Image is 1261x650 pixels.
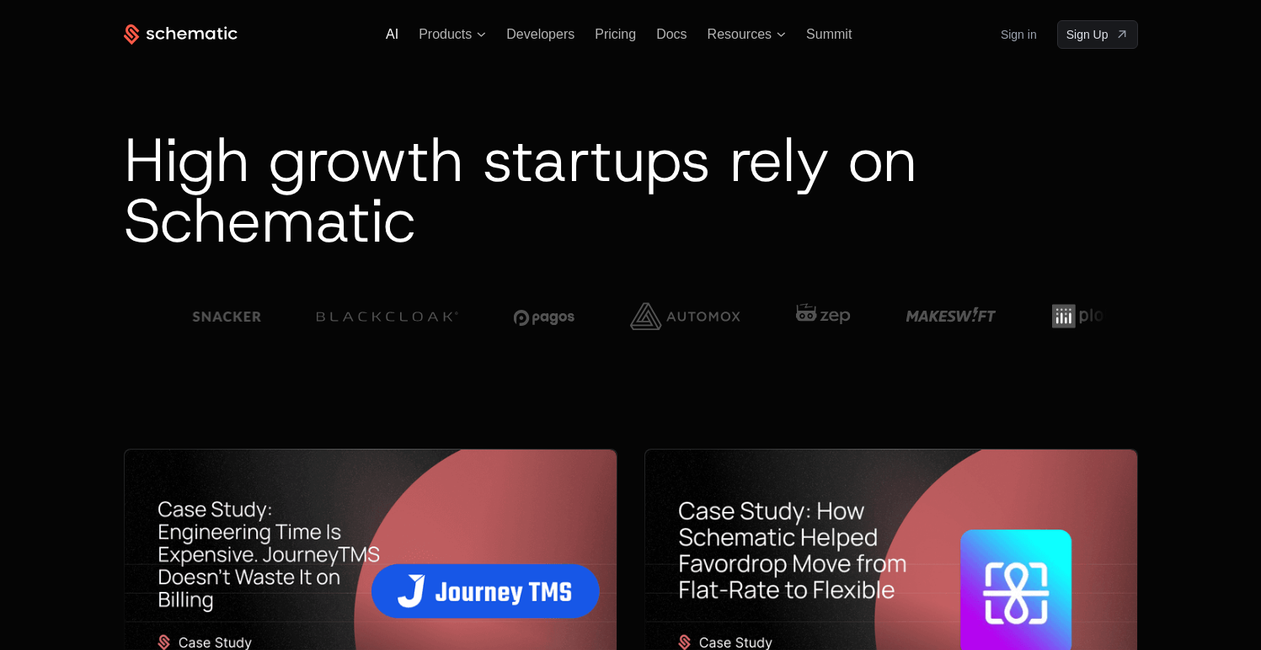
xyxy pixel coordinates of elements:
span: Sign Up [1066,26,1109,43]
span: Products [419,27,472,42]
a: Docs [656,27,687,41]
a: Pricing [595,27,636,41]
img: Customer 5 [629,291,740,341]
img: Customer 6 [795,291,850,341]
a: Developers [506,27,574,41]
a: Summit [806,27,852,41]
img: Customer 7 [906,291,996,341]
img: Customer 4 [513,291,574,341]
a: AI [386,27,398,41]
span: High growth startups rely on Schematic [124,120,917,261]
img: Customer 8 [1051,291,1125,341]
a: Sign in [1001,21,1037,48]
img: Customer 3 [316,291,457,341]
a: [object Object] [1057,20,1138,49]
span: Resources [708,27,772,42]
img: Customer 2 [192,291,260,340]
